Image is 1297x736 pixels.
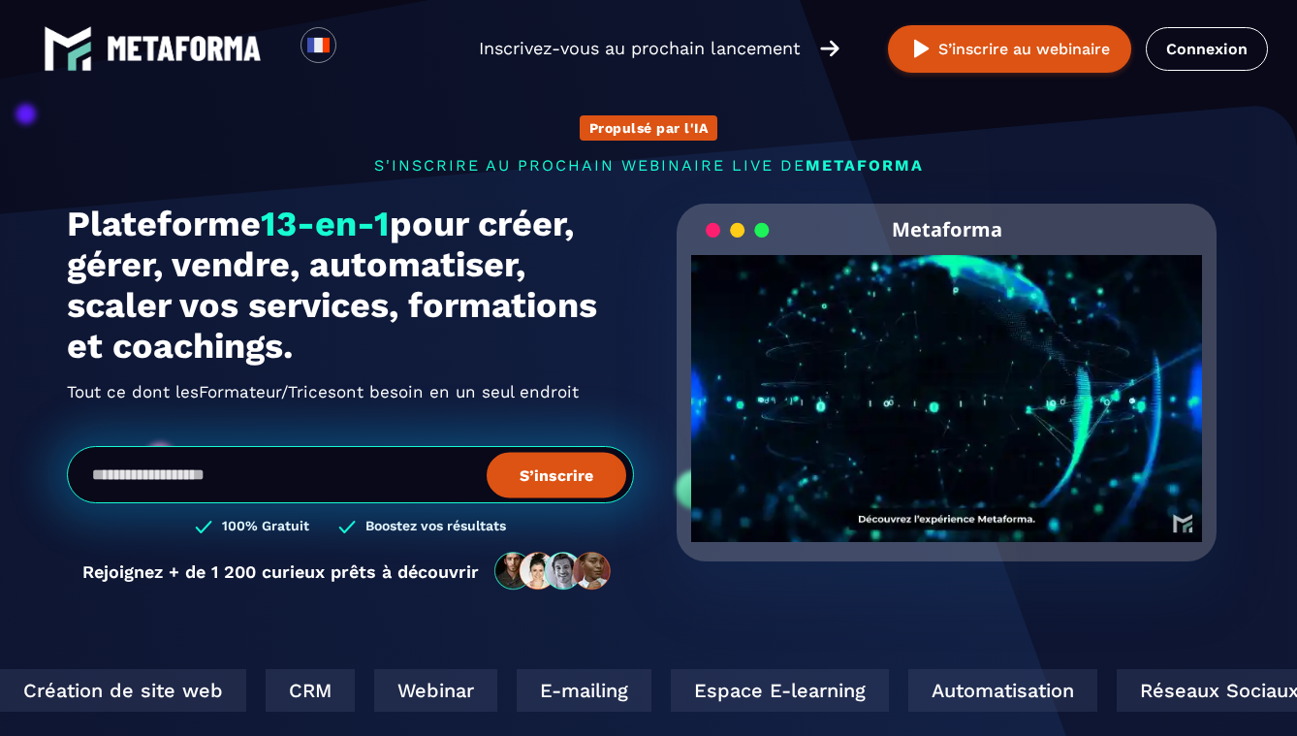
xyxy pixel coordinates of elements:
p: Inscrivez-vous au prochain lancement [479,35,801,62]
h1: Plateforme pour créer, gérer, vendre, automatiser, scaler vos services, formations et coachings. [67,204,634,367]
h2: Tout ce dont les ont besoin en un seul endroit [67,376,634,407]
button: S’inscrire [487,452,626,497]
img: community-people [489,551,618,592]
img: play [909,37,933,61]
div: CRM [255,669,344,712]
img: logo [107,36,262,61]
img: loading [706,221,770,240]
div: Automatisation [898,669,1087,712]
a: Connexion [1146,27,1268,71]
div: E-mailing [506,669,641,712]
div: Webinar [364,669,487,712]
p: Propulsé par l'IA [589,120,709,136]
span: METAFORMA [806,156,924,175]
h3: 100% Gratuit [222,518,309,536]
img: logo [44,24,92,73]
div: Search for option [336,27,384,70]
video: Your browser does not support the video tag. [691,255,1202,510]
img: fr [306,33,331,57]
p: s'inscrire au prochain webinaire live de [67,156,1230,175]
p: Rejoignez + de 1 200 curieux prêts à découvrir [82,561,479,582]
div: Espace E-learning [660,669,878,712]
img: checked [338,518,356,536]
img: checked [195,518,212,536]
h3: Boostez vos résultats [365,518,506,536]
button: S’inscrire au webinaire [888,25,1131,73]
input: Search for option [353,37,367,60]
span: 13-en-1 [261,204,390,244]
span: Formateur/Trices [199,376,336,407]
h2: Metaforma [892,204,1002,255]
img: arrow-right [820,38,839,59]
